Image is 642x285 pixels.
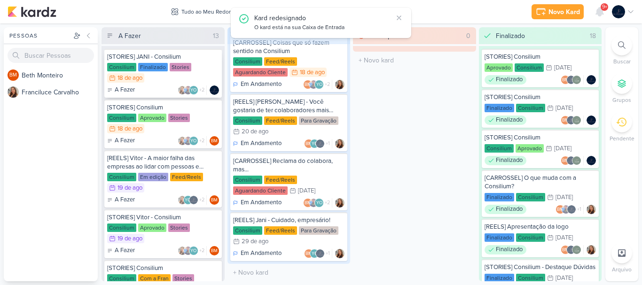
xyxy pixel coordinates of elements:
[264,57,297,66] div: Feed/Reels
[316,83,322,87] p: YO
[183,85,193,95] img: Guilherme Savio
[168,223,190,232] div: Stories
[183,195,193,205] div: Yasmin Oliveira
[309,80,318,89] img: Guilherme Savio
[312,142,318,146] p: YO
[561,116,570,125] div: Beth Monteiro
[310,139,319,148] div: Yasmin Oliveira
[107,154,219,171] div: [REELS] Vitor - A maior falha das empresas ao lidar com pessoas e finanças.
[314,80,324,89] div: Yasmin Oliveira
[183,136,193,146] img: Guilherme Savio
[107,85,135,95] div: A Fazer
[190,139,196,144] p: YO
[532,4,584,19] button: Novo Kard
[324,81,330,88] span: +2
[485,263,596,271] div: [STORIES] Consilium - Destaque Dúvidas
[107,223,136,232] div: Consilium
[198,196,204,204] span: +2
[241,139,282,148] p: Em Andamento
[211,139,218,144] p: BM
[556,194,573,200] div: [DATE]
[310,249,319,258] div: Yasmin Oliveira
[566,245,576,254] img: Jani Policarpo
[189,246,198,255] div: Yasmin Oliveira
[561,205,571,214] img: Guilherme Savio
[198,86,204,94] span: +2
[554,65,572,71] div: [DATE]
[325,140,330,147] span: +1
[8,69,19,81] div: Beth Monteiro
[485,133,596,142] div: [STORIES] Consilium
[587,75,596,85] div: Responsável: Jani Policarpo
[315,139,325,148] img: Jani Policarpo
[138,274,171,283] div: Com a Fran
[107,264,219,272] div: [STORIES] Consilium
[241,198,282,208] p: Em Andamento
[587,205,596,214] img: Franciluce Carvalho
[515,63,544,72] div: Consilium
[567,205,576,214] img: Jani Policarpo
[210,195,219,205] div: Beth Monteiro
[233,176,262,184] div: Consilium
[485,193,514,201] div: Finalizado
[9,73,17,78] p: BM
[107,53,219,61] div: [STORIES] JANI - Consilium
[178,195,207,205] div: Colaboradores: Franciluce Carvalho, Yasmin Oliveira, Jani Policarpo, DP & RH Análise Consultiva, ...
[556,105,573,111] div: [DATE]
[561,75,584,85] div: Colaboradores: Beth Monteiro, Jani Policarpo, DP & RH Análise Consultiva
[485,223,596,231] div: [REELS] Apresentação da logo
[210,136,219,146] div: Beth Monteiro
[309,198,318,208] img: Guilherme Savio
[335,80,344,89] div: Responsável: Franciluce Carvalho
[107,195,135,205] div: A Fazer
[561,156,570,165] div: Beth Monteiro
[118,31,141,41] div: A Fazer
[587,156,596,165] img: Jani Policarpo
[254,23,392,32] div: O kard está na sua Caixa de Entrada
[183,246,193,255] img: Guilherme Savio
[587,245,596,254] div: Responsável: Franciluce Carvalho
[576,206,581,213] span: +1
[496,75,523,85] p: Finalizado
[561,75,570,85] div: Beth Monteiro
[117,126,142,132] div: 18 de ago
[117,75,142,81] div: 18 de ago
[107,63,136,71] div: Consilium
[516,104,545,112] div: Consilium
[170,173,203,181] div: Feed/Reels
[325,250,330,257] span: +1
[516,144,544,153] div: Aprovado
[562,248,569,253] p: BM
[264,116,297,125] div: Feed/Reels
[561,245,584,254] div: Colaboradores: Beth Monteiro, Jani Policarpo, DP & RH Análise Consultiva
[303,198,332,208] div: Colaboradores: Beth Monteiro, Guilherme Savio, Yasmin Oliveira, Jani Policarpo, DP & RH Análise C...
[587,205,596,214] div: Responsável: Franciluce Carvalho
[303,198,313,208] div: Beth Monteiro
[610,134,634,143] p: Pendente
[335,80,344,89] img: Franciluce Carvalho
[233,80,282,89] div: Em Andamento
[138,223,166,232] div: Aprovado
[561,245,570,254] div: Beth Monteiro
[496,116,523,125] p: Finalizado
[316,201,322,206] p: YO
[556,205,565,214] div: Beth Monteiro
[335,249,344,258] img: Franciluce Carvalho
[264,176,297,184] div: Feed/Reels
[516,233,545,242] div: Consilium
[178,85,187,95] img: Franciluce Carvalho
[485,93,596,101] div: [STORIES] Consilium
[198,247,204,254] span: +2
[557,208,564,212] p: BM
[572,156,581,165] img: DP & RH Análise Consultiva
[211,198,218,203] p: BM
[303,80,332,89] div: Colaboradores: Beth Monteiro, Guilherme Savio, Yasmin Oliveira, Jani Policarpo, DP & RH Análise C...
[233,249,282,258] div: Em Andamento
[233,216,345,224] div: [REELS] Jani - Cuidado, empresário!
[233,116,262,125] div: Consilium
[496,205,523,214] p: Finalizado
[562,118,569,123] p: BM
[115,136,135,146] p: A Fazer
[241,249,282,258] p: Em Andamento
[107,136,135,146] div: A Fazer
